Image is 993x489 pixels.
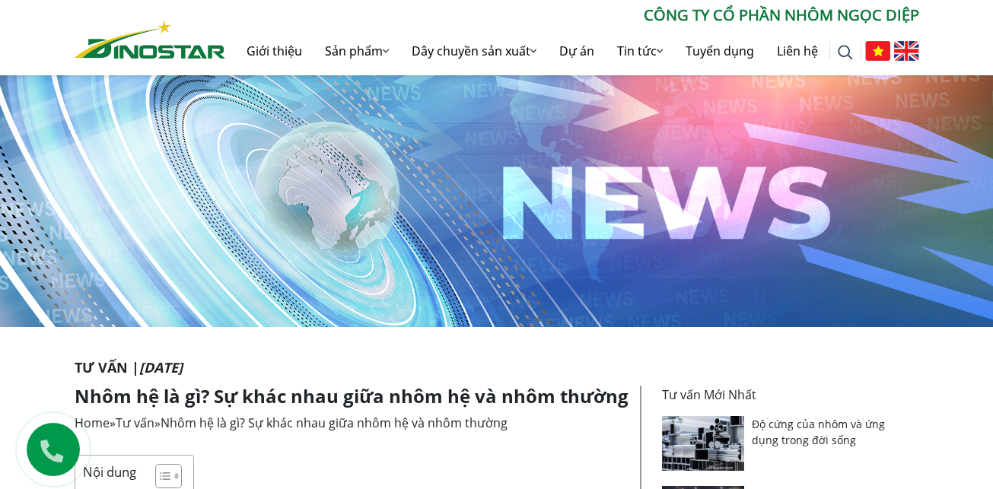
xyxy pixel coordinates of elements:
a: Home [75,414,110,431]
img: Độ cứng của nhôm và ứng dụng trong đời sống [662,416,745,471]
a: Độ cứng của nhôm và ứng dụng trong đời sống [752,417,885,447]
a: Giới thiệu [235,27,313,75]
p: CÔNG TY CỔ PHẦN NHÔM NGỌC DIỆP [225,4,919,27]
img: Tiếng Việt [865,41,890,61]
span: » » [75,414,508,431]
a: Dự án [548,27,606,75]
a: Tin tức [606,27,674,75]
img: English [894,41,919,61]
span: Nhôm hệ là gì? Sự khác nhau giữa nhôm hệ và nhôm thường [161,414,508,431]
i: [DATE] [139,358,183,376]
a: Tư vấn [116,414,154,431]
img: Nhôm Dinostar [75,21,225,59]
a: Liên hệ [765,27,829,75]
h1: Nhôm hệ là gì? Sự khác nhau giữa nhôm hệ và nhôm thường [75,386,629,408]
img: search [838,45,853,60]
p: Nội dung [83,463,136,481]
p: Tư vấn | [75,357,919,378]
a: Toggle Table of Content [144,463,178,489]
a: Sản phẩm [313,27,400,75]
a: Dây chuyền sản xuất [400,27,548,75]
a: Tuyển dụng [674,27,765,75]
p: Tư vấn Mới Nhất [662,386,910,404]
